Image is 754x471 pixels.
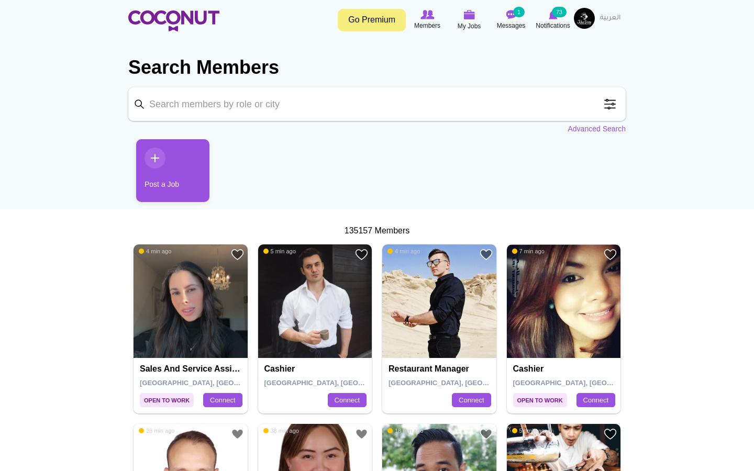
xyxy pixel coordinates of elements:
[549,10,558,19] img: Notifications
[355,248,368,261] a: Add to Favourites
[328,393,367,408] a: Connect
[406,8,448,32] a: Browse Members Members
[387,427,423,434] span: 18 min ago
[414,20,440,31] span: Members
[263,248,296,255] span: 5 min ago
[513,7,525,17] small: 1
[140,364,244,374] h4: Sales and service assistant
[490,8,532,32] a: Messages Messages 1
[595,8,626,29] a: العربية
[128,10,219,31] img: Home
[604,428,617,441] a: Add to Favourites
[263,427,299,434] span: 38 min ago
[497,20,526,31] span: Messages
[389,379,538,387] span: [GEOGRAPHIC_DATA], [GEOGRAPHIC_DATA]
[264,379,414,387] span: [GEOGRAPHIC_DATA], [GEOGRAPHIC_DATA]
[513,379,662,387] span: [GEOGRAPHIC_DATA], [GEOGRAPHIC_DATA]
[463,10,475,19] img: My Jobs
[512,427,548,434] span: 52 min ago
[264,364,369,374] h4: Cashier
[355,428,368,441] a: Add to Favourites
[128,139,202,210] li: 1 / 1
[203,393,242,408] a: Connect
[231,248,244,261] a: Add to Favourites
[387,248,420,255] span: 4 min ago
[513,364,617,374] h4: Cashier
[128,225,626,237] div: 135157 Members
[389,364,493,374] h4: Restaurant Manager
[231,428,244,441] a: Add to Favourites
[140,393,194,407] span: Open to Work
[512,248,545,255] span: 7 min ago
[604,248,617,261] a: Add to Favourites
[338,9,406,31] a: Go Premium
[139,248,171,255] span: 4 min ago
[140,379,289,387] span: [GEOGRAPHIC_DATA], [GEOGRAPHIC_DATA]
[136,139,209,202] a: Post a Job
[576,393,615,408] a: Connect
[568,124,626,134] a: Advanced Search
[552,7,567,17] small: 73
[480,428,493,441] a: Add to Favourites
[128,87,626,121] input: Search members by role or city
[420,10,434,19] img: Browse Members
[452,393,491,408] a: Connect
[532,8,574,32] a: Notifications Notifications 73
[536,20,570,31] span: Notifications
[448,8,490,32] a: My Jobs My Jobs
[139,427,174,434] span: 28 min ago
[480,248,493,261] a: Add to Favourites
[458,21,481,31] span: My Jobs
[506,10,516,19] img: Messages
[513,393,567,407] span: Open to Work
[128,55,626,80] h2: Search Members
